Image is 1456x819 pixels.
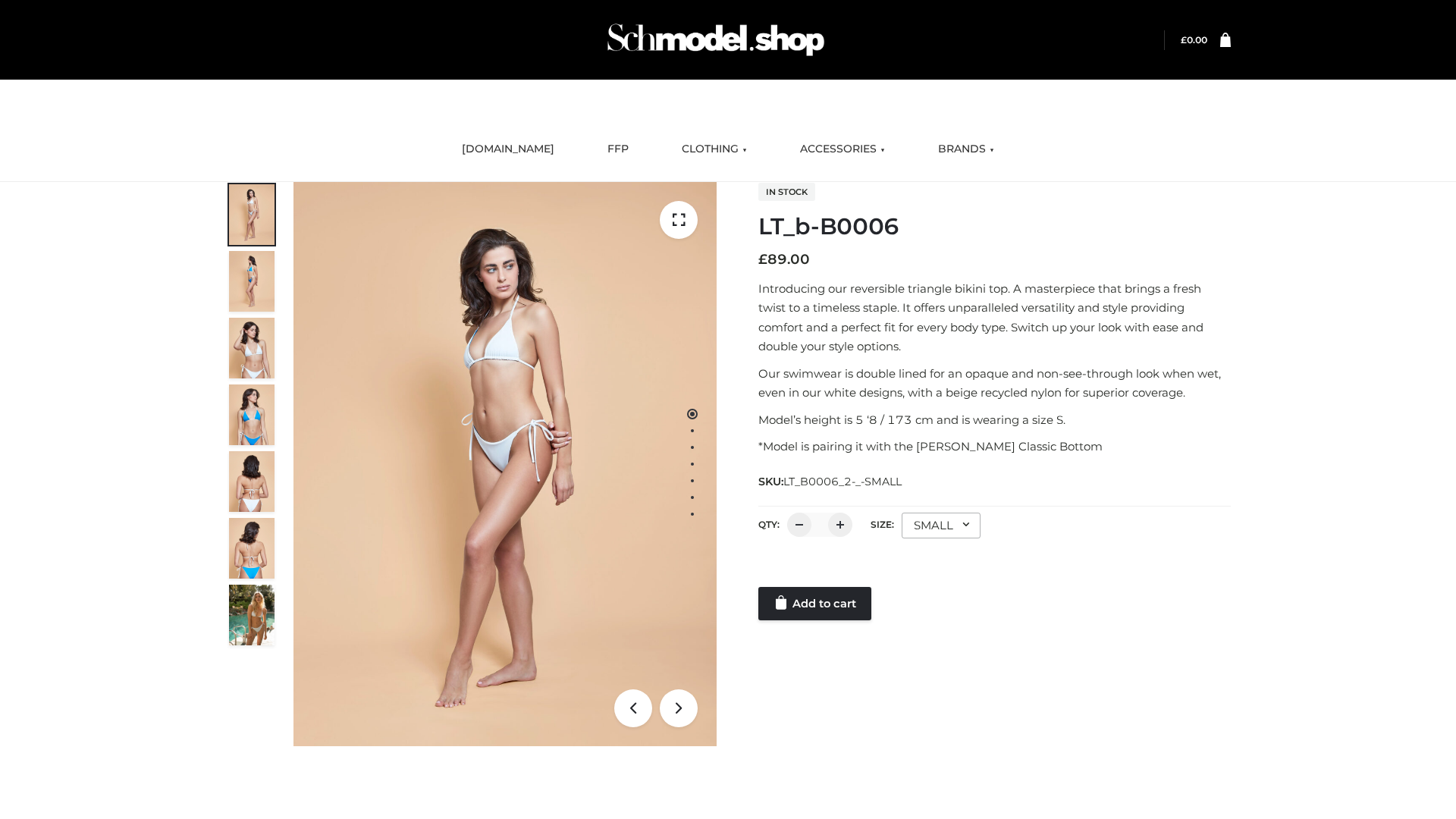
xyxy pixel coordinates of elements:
[602,10,830,70] img: Schmodel Admin 964
[789,133,896,166] a: ACCESSORIES
[758,472,903,491] span: SKU:
[758,251,810,268] bdi: 89.00
[670,133,758,166] a: CLOTHING
[229,318,275,378] img: ArielClassicBikiniTop_CloudNine_AzureSky_OW114ECO_3-scaled.jpg
[758,251,767,268] span: £
[229,585,275,645] img: Arieltop_CloudNine_AzureSky2.jpg
[1181,34,1207,45] a: £0.00
[293,182,717,746] img: ArielClassicBikiniTop_CloudNine_AzureSky_OW114ECO_1
[450,133,566,166] a: [DOMAIN_NAME]
[758,410,1231,430] p: Model’s height is 5 ‘8 / 173 cm and is wearing a size S.
[902,513,981,538] div: SMALL
[229,384,275,445] img: ArielClassicBikiniTop_CloudNine_AzureSky_OW114ECO_4-scaled.jpg
[596,133,640,166] a: FFP
[871,519,894,530] label: Size:
[229,451,275,512] img: ArielClassicBikiniTop_CloudNine_AzureSky_OW114ECO_7-scaled.jpg
[1181,34,1207,45] bdi: 0.00
[758,587,871,620] a: Add to cart
[758,364,1231,403] p: Our swimwear is double lined for an opaque and non-see-through look when wet, even in our white d...
[783,475,902,488] span: LT_B0006_2-_-SMALL
[758,183,815,201] span: In stock
[758,519,780,530] label: QTY:
[927,133,1006,166] a: BRANDS
[758,437,1231,457] p: *Model is pairing it with the [PERSON_NAME] Classic Bottom
[758,213,1231,240] h1: LT_b-B0006
[1181,34,1187,45] span: £
[229,184,275,245] img: ArielClassicBikiniTop_CloudNine_AzureSky_OW114ECO_1-scaled.jpg
[229,518,275,579] img: ArielClassicBikiniTop_CloudNine_AzureSky_OW114ECO_8-scaled.jpg
[758,279,1231,356] p: Introducing our reversible triangle bikini top. A masterpiece that brings a fresh twist to a time...
[229,251,275,312] img: ArielClassicBikiniTop_CloudNine_AzureSky_OW114ECO_2-scaled.jpg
